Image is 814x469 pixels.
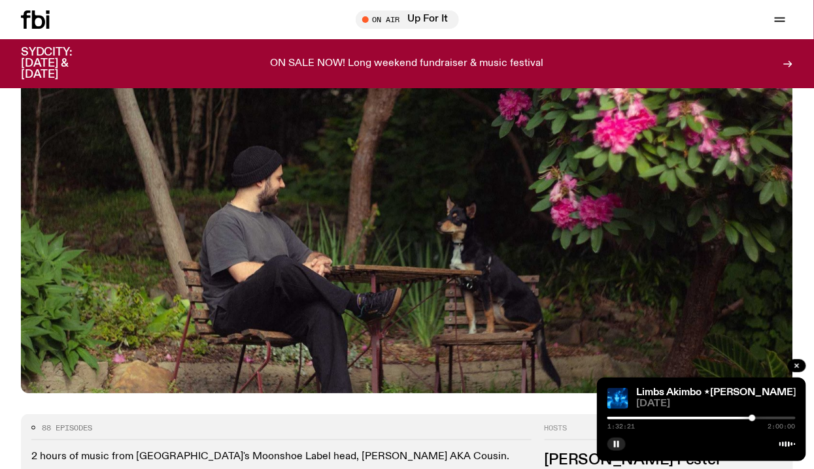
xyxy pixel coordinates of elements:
h2: Hosts [545,425,783,440]
span: 2:00:00 [768,423,796,430]
button: On AirUp For It [356,10,459,29]
span: 1:32:21 [607,423,635,430]
h3: [PERSON_NAME] Fester [545,453,783,468]
p: 2 hours of music from [GEOGRAPHIC_DATA]'s Moonshoe Label head, [PERSON_NAME] AKA Cousin. [31,451,532,463]
span: [DATE] [636,399,796,409]
p: ON SALE NOW! Long weekend fundraiser & music festival [271,58,544,70]
span: 88 episodes [42,425,92,432]
h3: SYDCITY: [DATE] & [DATE] [21,47,105,80]
a: Limbs Akimbo ⋆[PERSON_NAME]⋆ [636,387,804,398]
